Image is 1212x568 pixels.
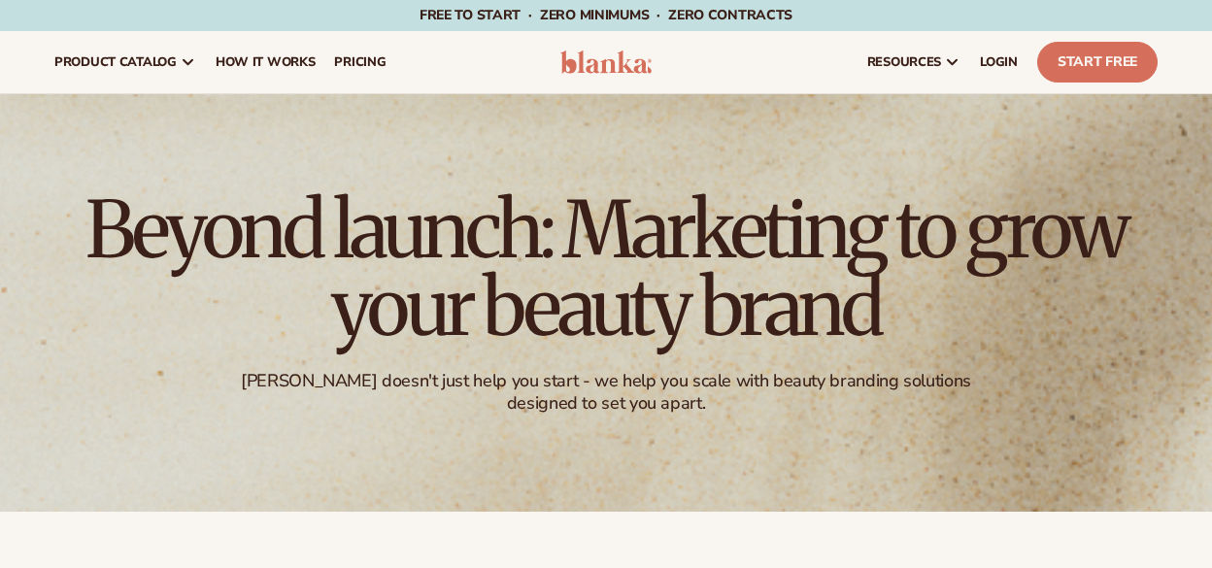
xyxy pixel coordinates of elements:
[216,54,316,70] span: How It Works
[420,6,792,24] span: Free to start · ZERO minimums · ZERO contracts
[334,54,386,70] span: pricing
[867,54,941,70] span: resources
[970,31,1027,93] a: LOGIN
[324,31,395,93] a: pricing
[206,31,325,93] a: How It Works
[980,54,1018,70] span: LOGIN
[1037,42,1158,83] a: Start Free
[858,31,970,93] a: resources
[72,191,1140,347] h1: Beyond launch: Marketing to grow your beauty brand
[54,54,177,70] span: product catalog
[213,370,1000,416] div: [PERSON_NAME] doesn't just help you start - we help you scale with beauty branding solutions desi...
[560,50,652,74] img: logo
[45,31,206,93] a: product catalog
